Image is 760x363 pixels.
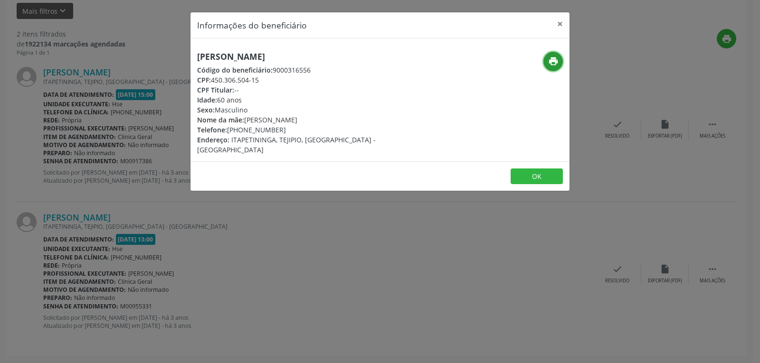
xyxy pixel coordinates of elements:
[511,168,563,185] button: OK
[197,95,437,105] div: 60 anos
[197,115,437,125] div: [PERSON_NAME]
[197,52,437,62] h5: [PERSON_NAME]
[197,125,227,134] span: Telefone:
[197,75,437,85] div: 450.306.504-15
[548,56,559,66] i: print
[197,85,437,95] div: --
[197,135,229,144] span: Endereço:
[197,115,244,124] span: Nome da mãe:
[197,105,437,115] div: Masculino
[197,19,307,31] h5: Informações do beneficiário
[197,105,215,114] span: Sexo:
[197,65,437,75] div: 9000316556
[197,125,437,135] div: [PHONE_NUMBER]
[543,52,563,71] button: print
[197,95,217,104] span: Idade:
[197,65,273,74] span: Código do beneficiário:
[551,12,570,36] button: Close
[197,75,211,84] span: CPF:
[197,85,234,94] span: CPF Titular:
[197,135,376,154] span: ITAPETININGA, TEJIPIO, [GEOGRAPHIC_DATA] - [GEOGRAPHIC_DATA]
